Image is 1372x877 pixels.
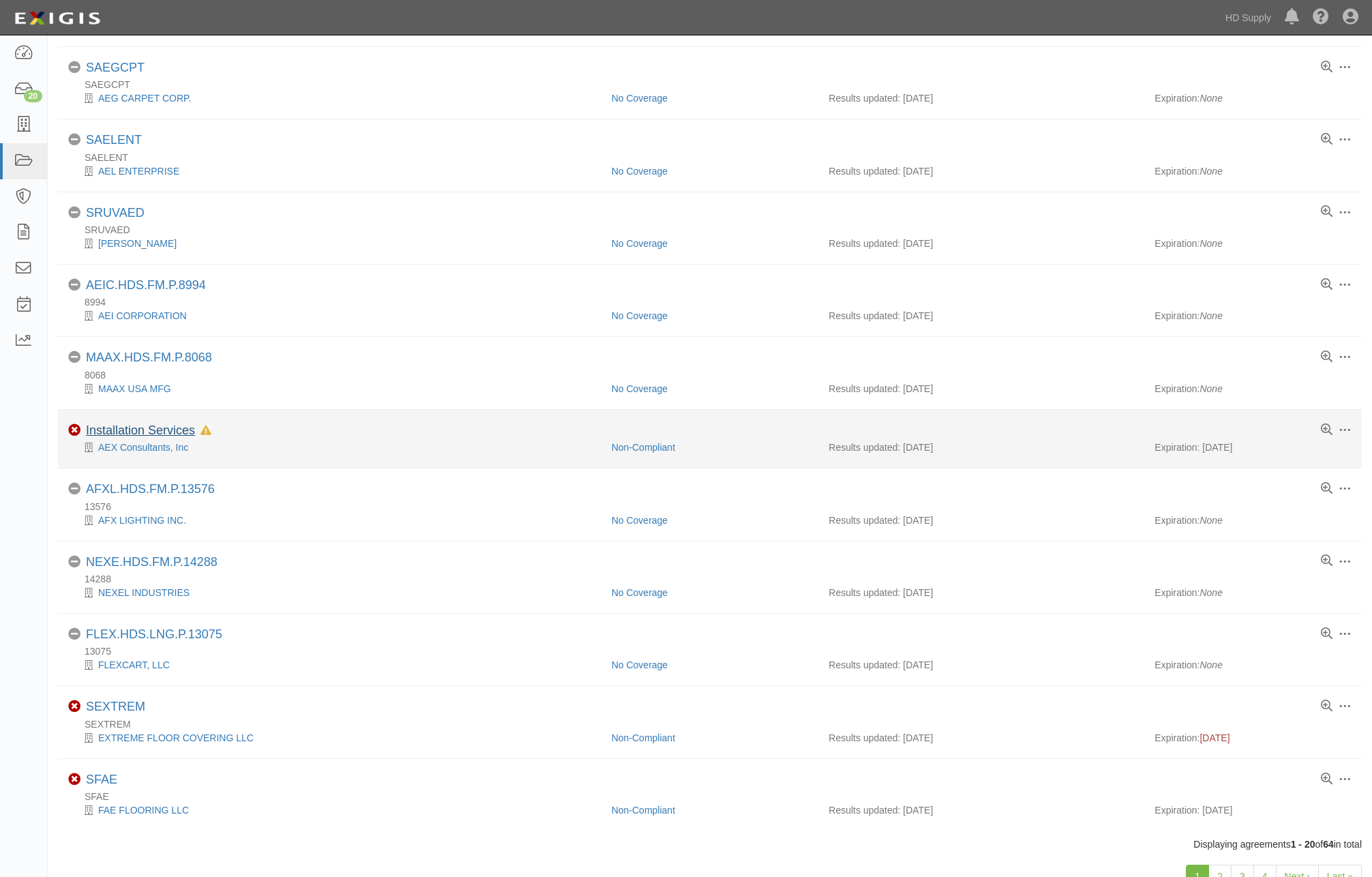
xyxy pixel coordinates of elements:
i: No Coverage [68,279,80,291]
em: None [1199,93,1222,104]
div: Expiration: [1154,586,1352,599]
a: [PERSON_NAME] [98,238,177,249]
div: Results updated: [DATE] [829,164,1134,178]
div: Results updated: [DATE] [829,382,1134,396]
div: Expiration: [DATE] [1154,803,1352,817]
a: No Coverage [612,587,668,598]
i: No Coverage [68,207,80,219]
i: Non-Compliant [68,773,80,786]
div: SFAE [68,790,1362,803]
a: View results summary [1321,351,1332,363]
div: NEXEL INDUSTRIES [68,586,601,599]
div: FAE FLOORING LLC [68,803,601,817]
div: Expiration: [1154,382,1352,396]
div: Expiration: [1154,237,1352,250]
a: View results summary [1321,206,1332,218]
a: HD Supply [1219,4,1278,31]
div: Displaying agreements of in total [48,837,1372,851]
div: SFAE [86,773,117,788]
a: No Coverage [612,238,668,249]
a: View results summary [1321,773,1332,786]
div: Results updated: [DATE] [829,441,1134,454]
div: SRUVAED [68,223,1362,237]
div: Expiration: [1154,658,1352,672]
div: 14288 [68,572,1362,586]
a: NEXE.HDS.FM.P.14288 [86,555,218,569]
div: SEXTREM [68,717,1362,731]
a: FAE FLOORING LLC [98,805,189,816]
a: Non-Compliant [612,442,675,453]
a: Non-Compliant [612,805,675,816]
b: 1 - 20 [1291,839,1315,850]
div: AEL ENTERPRISE [68,164,601,178]
i: Non-Compliant [68,424,80,436]
div: Expiration: [1154,164,1352,178]
a: EXTREME FLOOR COVERING LLC [98,732,254,743]
div: Results updated: [DATE] [829,586,1134,599]
div: AEG CARPET CORP. [68,91,601,105]
i: No Coverage [68,628,80,640]
div: FLEX.HDS.LNG.P.13075 [86,627,222,642]
div: AEI CORPORATION [68,309,601,323]
a: AFXL.HDS.FM.P.13576 [86,482,215,496]
div: 13075 [68,644,1362,658]
a: View results summary [1321,424,1332,436]
div: SAEGCPT [86,61,145,76]
div: 20 [24,90,42,102]
a: MAAX.HDS.FM.P.8068 [86,351,212,364]
a: No Coverage [612,515,668,526]
a: AEG CARPET CORP. [98,93,191,104]
i: No Coverage [68,134,80,146]
i: No Coverage [68,483,80,495]
div: MAAX USA MFG [68,382,601,396]
div: Results updated: [DATE] [829,514,1134,527]
a: AEI CORPORATION [98,310,187,321]
em: None [1199,166,1222,177]
div: Results updated: [DATE] [829,731,1134,745]
a: View results summary [1321,555,1332,567]
em: None [1199,238,1222,249]
div: Results updated: [DATE] [829,658,1134,672]
div: EDUARDO RUVALCABA [68,237,601,250]
div: SEXTREM [86,700,145,715]
div: Expiration: [1154,731,1352,745]
div: Expiration: [1154,514,1352,527]
a: View results summary [1321,279,1332,291]
div: AFX LIGHTING INC. [68,514,601,527]
a: View results summary [1321,61,1332,74]
span: [DATE] [1199,732,1229,743]
em: None [1199,383,1222,394]
a: AEX Consultants, Inc [98,442,188,453]
div: Expiration: [1154,309,1352,323]
div: 13576 [68,500,1362,514]
a: SFAE [86,773,117,786]
i: No Coverage [68,351,80,363]
div: Results updated: [DATE] [829,309,1134,323]
a: View results summary [1321,483,1332,495]
a: NEXEL INDUSTRIES [98,587,190,598]
em: None [1199,587,1222,598]
div: Expiration: [1154,91,1352,105]
a: No Coverage [612,310,668,321]
b: 64 [1323,839,1334,850]
a: Non-Compliant [612,732,675,743]
a: View results summary [1321,628,1332,640]
a: FLEXCART, LLC [98,659,170,670]
a: SAEGCPT [86,61,145,74]
div: Expiration: [DATE] [1154,441,1352,454]
a: No Coverage [612,93,668,104]
div: EXTREME FLOOR COVERING LLC [68,731,601,745]
div: Results updated: [DATE] [829,803,1134,817]
div: AEIC.HDS.FM.P.8994 [86,278,206,293]
div: SAELENT [86,133,142,148]
a: AEIC.HDS.FM.P.8994 [86,278,206,292]
i: Non-Compliant [68,700,80,713]
div: AEX Consultants, Inc [68,441,601,454]
i: No Coverage [68,556,80,568]
a: AEL ENTERPRISE [98,166,179,177]
a: Installation Services [86,423,195,437]
a: View results summary [1321,134,1332,146]
a: SRUVAED [86,206,145,220]
div: Results updated: [DATE] [829,91,1134,105]
div: 8994 [68,295,1362,309]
